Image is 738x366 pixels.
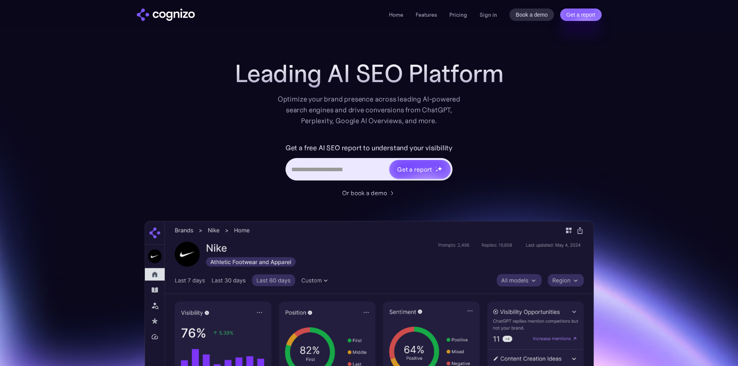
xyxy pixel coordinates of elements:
[437,166,442,171] img: star
[480,10,497,19] a: Sign in
[274,94,464,126] div: Optimize your brand presence across leading AI-powered search engines and drive conversions from ...
[286,142,452,154] label: Get a free AI SEO report to understand your visibility
[449,11,467,18] a: Pricing
[137,9,195,21] a: home
[137,9,195,21] img: cognizo logo
[235,60,504,88] h1: Leading AI SEO Platform
[389,11,403,18] a: Home
[435,169,438,172] img: star
[397,165,432,174] div: Get a report
[389,159,451,179] a: Get a reportstarstarstar
[509,9,554,21] a: Book a demo
[342,188,396,198] a: Or book a demo
[560,9,602,21] a: Get a report
[416,11,437,18] a: Features
[435,167,437,168] img: star
[342,188,387,198] div: Or book a demo
[286,142,452,184] form: Hero URL Input Form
